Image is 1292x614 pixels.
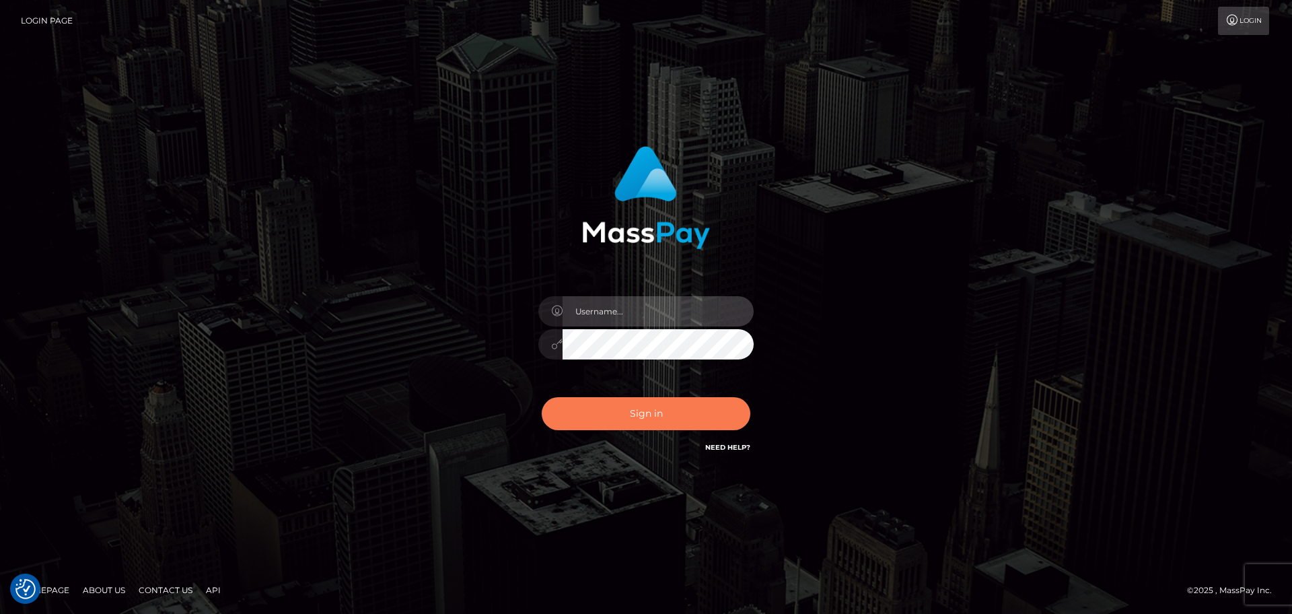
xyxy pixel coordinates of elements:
button: Sign in [542,397,750,430]
a: Contact Us [133,580,198,601]
a: Login Page [21,7,73,35]
img: Revisit consent button [15,579,36,599]
a: API [201,580,226,601]
button: Consent Preferences [15,579,36,599]
a: Need Help? [705,443,750,452]
a: Login [1218,7,1269,35]
a: About Us [77,580,131,601]
img: MassPay Login [582,146,710,249]
input: Username... [563,296,754,327]
div: © 2025 , MassPay Inc. [1187,583,1282,598]
a: Homepage [15,580,75,601]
